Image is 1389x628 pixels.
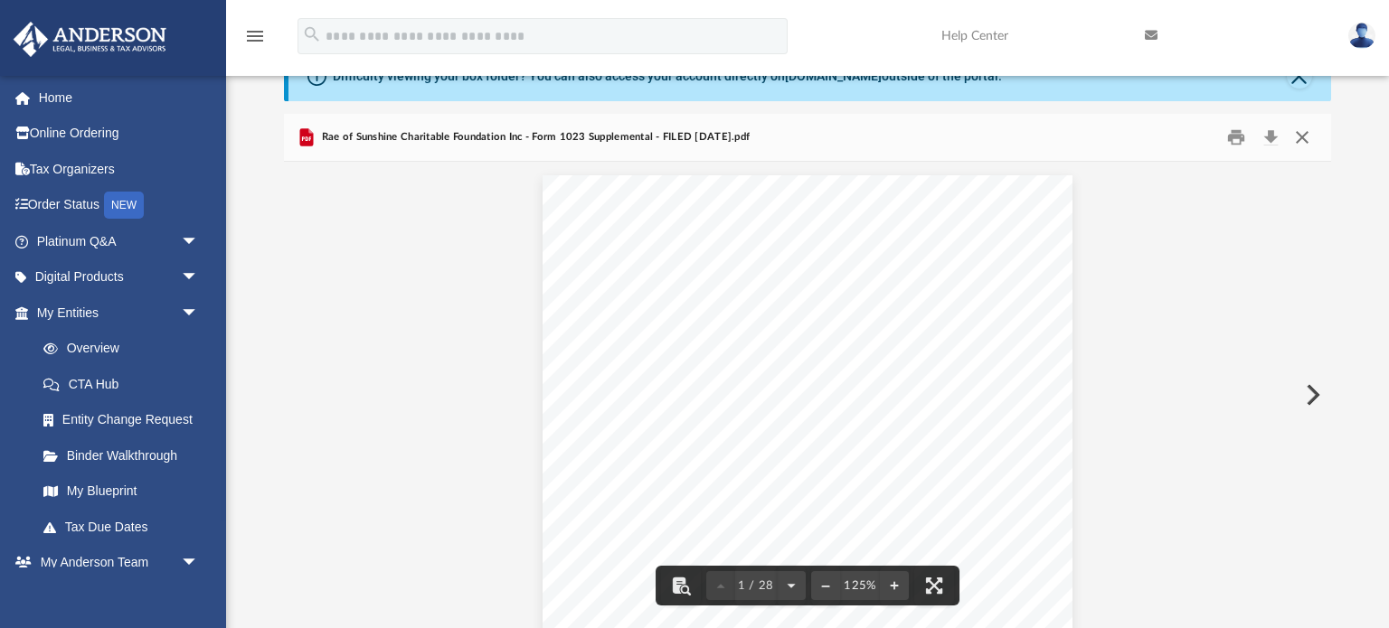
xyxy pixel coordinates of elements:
[777,566,806,605] button: Next page
[284,162,1330,628] div: Document Viewer
[333,67,1002,86] div: Difficulty viewing your box folder? You can also access your account directly on outside of the p...
[25,473,217,510] a: My Blueprint
[25,509,226,545] a: Tax Due Dates
[25,437,226,473] a: Binder Walkthrough
[244,34,266,47] a: menu
[880,566,909,605] button: Zoom in
[785,69,882,83] a: [DOMAIN_NAME]
[284,114,1330,628] div: Preview
[181,545,217,582] span: arrow_drop_down
[1286,124,1318,152] button: Close
[25,331,226,367] a: Overview
[181,259,217,296] span: arrow_drop_down
[1287,63,1312,89] button: Close
[840,580,880,592] div: Current zoom level
[244,25,266,47] i: menu
[735,580,777,592] span: 1 / 28
[8,22,172,57] img: Anderson Advisors Platinum Portal
[13,545,217,581] a: My Anderson Teamarrow_drop_down
[914,566,954,605] button: Enter fullscreen
[13,80,226,116] a: Home
[104,192,144,219] div: NEW
[661,566,701,605] button: Toggle findbar
[284,162,1330,628] div: File preview
[763,203,1044,215] span: EIN [US_EMPLOYER_IDENTIFICATION_NUMBER]
[735,566,777,605] button: 1 / 28
[13,187,226,224] a: Order StatusNEW
[1218,124,1254,152] button: Print
[1291,370,1331,420] button: Next File
[13,259,226,295] a: Digital Productsarrow_drop_down
[1254,124,1287,152] button: Download
[181,295,217,332] span: arrow_drop_down
[13,295,226,331] a: My Entitiesarrow_drop_down
[811,566,840,605] button: Zoom out
[25,402,226,438] a: Entity Change Request
[302,24,322,44] i: search
[25,366,226,402] a: CTA Hub
[181,223,217,260] span: arrow_drop_down
[1348,23,1375,49] img: User Pic
[779,218,836,230] span: Form 1023
[689,189,926,201] span: Rae of Sunshine Charitable Foundation, Inc.
[317,129,750,145] span: Rae of Sunshine Charitable Foundation Inc - Form 1023 Supplemental - FILED [DATE].pdf
[13,151,226,187] a: Tax Organizers
[13,116,226,152] a: Online Ordering
[13,223,226,259] a: Platinum Q&Aarrow_drop_down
